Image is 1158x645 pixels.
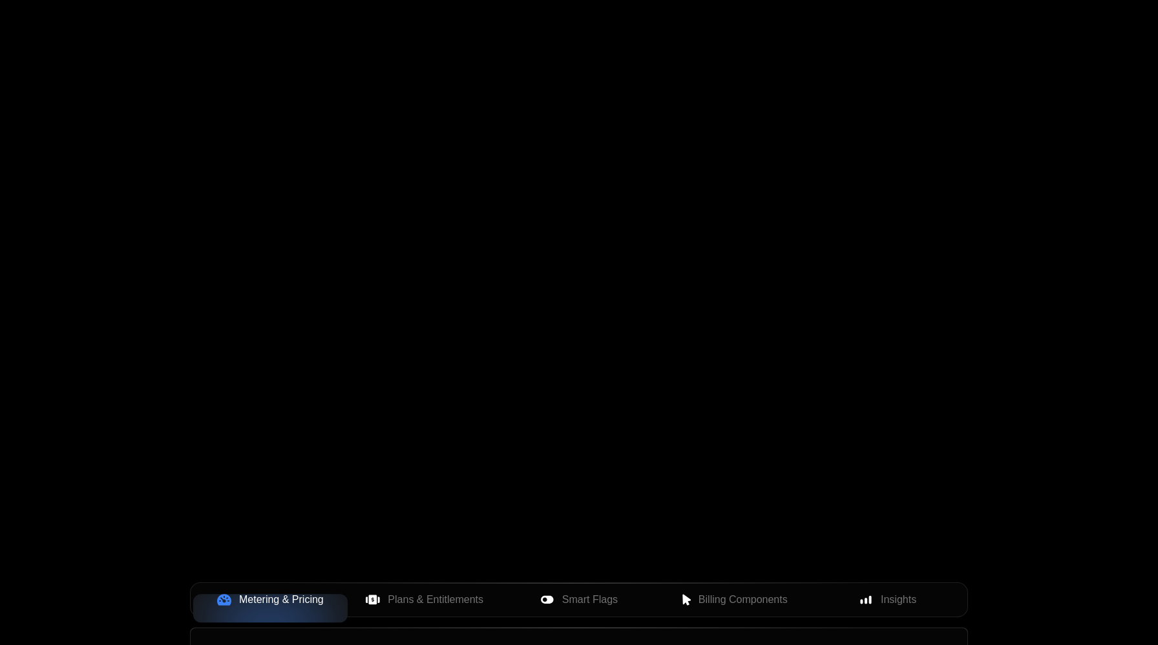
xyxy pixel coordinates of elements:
[810,586,965,614] button: Insights
[562,592,618,608] span: Smart Flags
[881,592,916,608] span: Insights
[656,586,810,614] button: Billing Components
[699,592,788,608] span: Billing Components
[193,586,348,614] button: Metering & Pricing
[388,592,483,608] span: Plans & Entitlements
[239,592,324,608] span: Metering & Pricing
[348,586,502,614] button: Plans & Entitlements
[502,586,657,614] button: Smart Flags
